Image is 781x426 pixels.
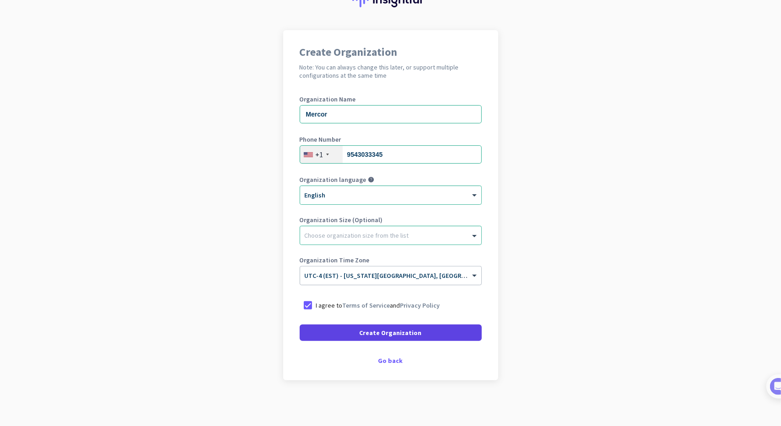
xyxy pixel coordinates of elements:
[300,96,482,102] label: Organization Name
[316,301,440,310] p: I agree to and
[300,217,482,223] label: Organization Size (Optional)
[300,105,482,123] input: What is the name of your organization?
[343,301,390,309] a: Terms of Service
[300,145,482,164] input: 201-555-0123
[300,257,482,263] label: Organization Time Zone
[400,301,440,309] a: Privacy Policy
[368,176,375,183] i: help
[300,357,482,364] div: Go back
[300,47,482,58] h1: Create Organization
[300,325,482,341] button: Create Organization
[360,328,422,337] span: Create Organization
[300,136,482,143] label: Phone Number
[316,150,323,159] div: +1
[300,176,366,183] label: Organization language
[300,63,482,80] h2: Note: You can always change this later, or support multiple configurations at the same time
